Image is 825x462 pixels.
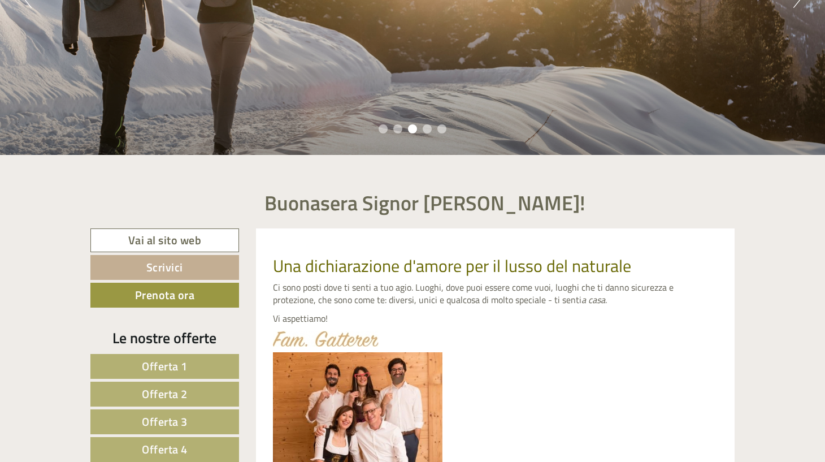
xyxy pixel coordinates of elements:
a: Scrivici [90,255,239,280]
div: [DATE] [203,8,242,28]
button: Invia [386,293,446,318]
em: a [581,293,586,306]
small: 21:16 [17,55,163,63]
h1: Buonasera Signor [PERSON_NAME]! [264,192,585,214]
em: casa [588,293,605,306]
p: Vi aspettiamo! [273,312,718,325]
span: Offerta 4 [142,441,188,458]
div: [GEOGRAPHIC_DATA] [17,33,163,42]
a: Prenota ora [90,283,239,308]
img: image [273,331,379,347]
span: Offerta 3 [142,413,188,430]
div: Buon giorno, come possiamo aiutarla? [8,31,168,65]
span: Offerta 2 [142,385,188,403]
div: Le nostre offerte [90,327,239,348]
span: Offerta 1 [142,357,188,375]
a: Vai al sito web [90,228,239,253]
span: Una dichiarazione d'amore per il lusso del naturale [273,253,631,279]
p: Ci sono posti dove ti senti a tuo agio. Luoghi, dove puoi essere come vuoi, luoghi che ti danno s... [273,281,718,307]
